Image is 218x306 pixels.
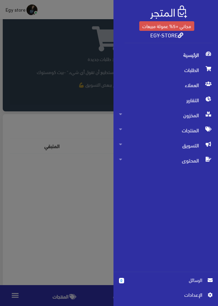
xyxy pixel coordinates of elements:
[113,123,218,138] a: المنتجات
[150,30,183,40] a: EGY-STORE
[113,153,218,168] a: المحتوى
[119,77,212,93] span: العملاء
[113,77,218,93] a: العملاء
[113,93,218,108] a: التقارير
[119,93,212,108] span: التقارير
[130,276,202,284] span: الرسائل
[113,47,218,62] a: الرئيسية
[113,62,218,77] a: الطلبات
[119,108,212,123] span: المخزون
[124,291,202,298] span: اﻹعدادات
[119,123,212,138] span: المنتجات
[119,62,212,77] span: الطلبات
[113,108,218,123] a: المخزون
[119,276,212,291] a: 0 الرسائل
[150,5,187,19] img: .
[119,153,212,168] span: المحتوى
[119,291,212,302] a: اﻹعدادات
[139,21,194,31] a: مجاني +5% عمولة مبيعات
[119,138,212,153] span: التسويق
[119,278,124,283] span: 0
[119,47,212,62] span: الرئيسية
